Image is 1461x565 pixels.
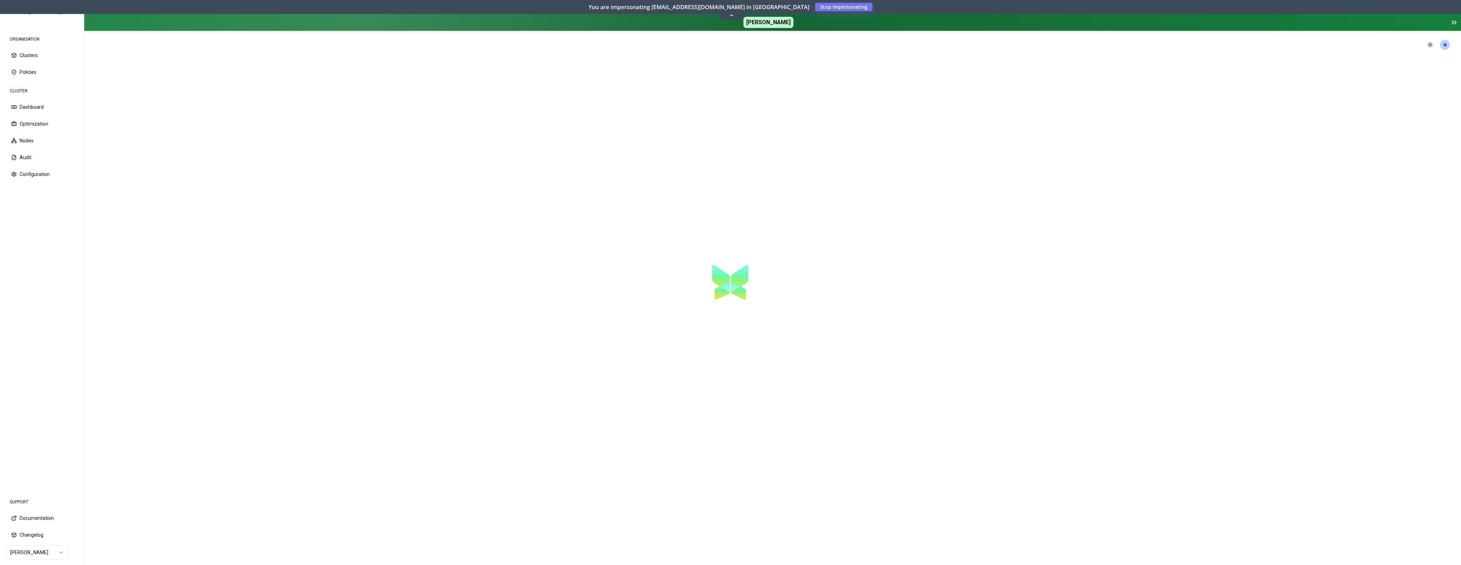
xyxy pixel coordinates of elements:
button: Changelog [6,527,78,543]
button: Dashboard [6,99,78,115]
span: [PERSON_NAME] [743,17,793,28]
button: Audit [6,150,78,165]
div: ORGANISATION [6,32,78,46]
button: Policies [6,64,78,80]
button: Clusters [6,48,78,63]
div: SUPPORT [6,495,78,509]
div: CLUSTER [6,84,78,98]
button: Configuration [6,167,78,182]
button: Documentation [6,510,78,526]
button: Optimization [6,116,78,132]
button: Nodes [6,133,78,148]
